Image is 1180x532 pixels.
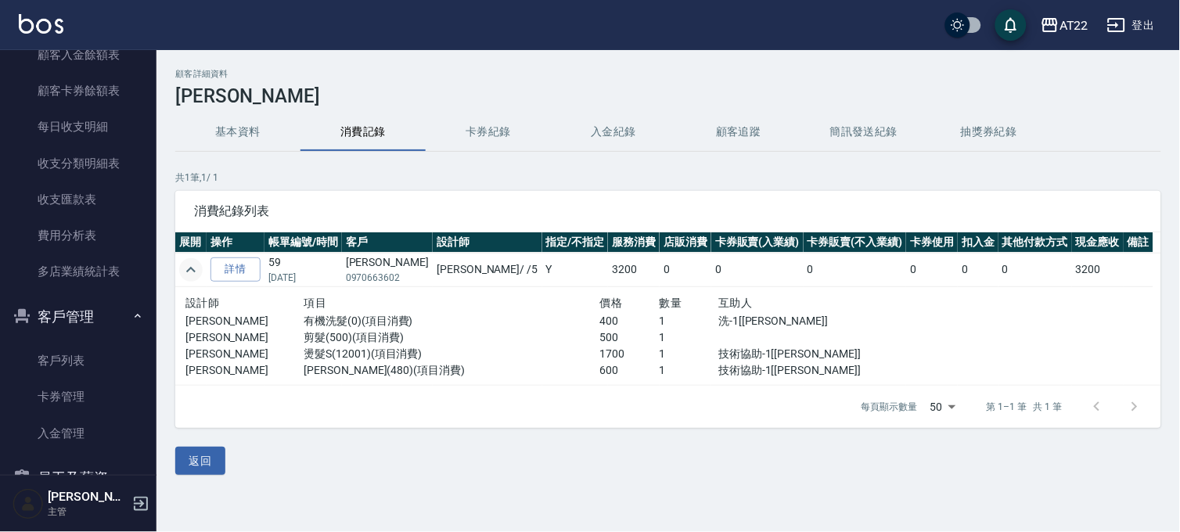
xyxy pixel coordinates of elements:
[6,37,150,73] a: 顧客入金餘額表
[551,113,676,151] button: 入金紀錄
[6,146,150,182] a: 收支分類明細表
[660,346,719,362] p: 1
[1072,253,1124,287] td: 3200
[304,346,600,362] p: 燙髮S(12001)(項目消費)
[6,343,150,379] a: 客戶列表
[264,232,342,253] th: 帳單編號/時間
[987,400,1063,414] p: 第 1–1 筆 共 1 筆
[300,113,426,151] button: 消費記錄
[342,232,433,253] th: 客戶
[304,297,326,309] span: 項目
[175,447,225,476] button: 返回
[998,232,1072,253] th: 其他付款方式
[1072,232,1124,253] th: 現金應收
[268,271,338,285] p: [DATE]
[608,253,660,287] td: 3200
[185,297,219,309] span: 設計師
[6,297,150,337] button: 客戶管理
[48,505,128,519] p: 主管
[346,271,429,285] p: 0970663602
[862,400,918,414] p: 每頁顯示數量
[676,113,801,151] button: 顧客追蹤
[660,253,711,287] td: 0
[958,232,998,253] th: 扣入金
[718,313,896,329] p: 洗-1[[PERSON_NAME]]
[660,232,711,253] th: 店販消費
[600,346,660,362] p: 1700
[600,362,660,379] p: 600
[995,9,1027,41] button: save
[175,171,1161,185] p: 共 1 筆, 1 / 1
[711,232,804,253] th: 卡券販賣(入業績)
[264,253,342,287] td: 59
[718,297,752,309] span: 互助人
[13,488,44,519] img: Person
[718,362,896,379] p: 技術協助-1[[PERSON_NAME]]
[718,346,896,362] p: 技術協助-1[[PERSON_NAME]]
[185,362,304,379] p: [PERSON_NAME]
[906,253,958,287] td: 0
[1101,11,1161,40] button: 登出
[175,85,1161,107] h3: [PERSON_NAME]
[924,386,962,428] div: 50
[6,458,150,498] button: 員工及薪資
[304,329,600,346] p: 剪髮(500)(項目消費)
[542,253,609,287] td: Y
[304,313,600,329] p: 有機洗髮(0)(項目消費)
[48,489,128,505] h5: [PERSON_NAME]
[6,109,150,145] a: 每日收支明細
[6,73,150,109] a: 顧客卡券餘額表
[185,346,304,362] p: [PERSON_NAME]
[6,379,150,415] a: 卡券管理
[19,14,63,34] img: Logo
[926,113,1052,151] button: 抽獎券紀錄
[175,113,300,151] button: 基本資料
[660,329,719,346] p: 1
[660,297,682,309] span: 數量
[179,258,203,282] button: expand row
[433,253,541,287] td: [PERSON_NAME] / /5
[958,253,998,287] td: 0
[6,217,150,253] a: 費用分析表
[175,232,207,253] th: 展開
[600,297,623,309] span: 價格
[608,232,660,253] th: 服務消費
[210,257,261,282] a: 詳情
[804,232,907,253] th: 卡券販賣(不入業績)
[1059,16,1088,35] div: AT22
[207,232,264,253] th: 操作
[804,253,907,287] td: 0
[6,253,150,289] a: 多店業績統計表
[304,362,600,379] p: [PERSON_NAME](480)(項目消費)
[1034,9,1095,41] button: AT22
[175,69,1161,79] h2: 顧客詳細資料
[433,232,541,253] th: 設計師
[711,253,804,287] td: 0
[542,232,609,253] th: 指定/不指定
[998,253,1072,287] td: 0
[6,182,150,217] a: 收支匯款表
[1124,232,1153,253] th: 備註
[660,313,719,329] p: 1
[426,113,551,151] button: 卡券紀錄
[801,113,926,151] button: 簡訊發送紀錄
[185,313,304,329] p: [PERSON_NAME]
[600,329,660,346] p: 500
[194,203,1142,219] span: 消費紀錄列表
[906,232,958,253] th: 卡券使用
[6,415,150,451] a: 入金管理
[342,253,433,287] td: [PERSON_NAME]
[600,313,660,329] p: 400
[185,329,304,346] p: [PERSON_NAME]
[660,362,719,379] p: 1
